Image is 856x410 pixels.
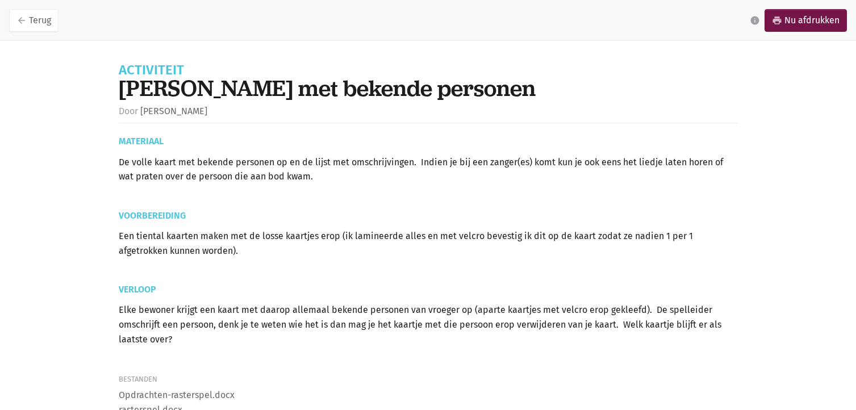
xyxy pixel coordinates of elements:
i: arrow_back [16,15,27,26]
div: Bestanden [119,374,738,386]
i: print [772,15,782,26]
li: Opdrachten-rasterspel.docx [119,388,738,403]
i: info [750,15,760,26]
div: Verloop [119,285,738,294]
li: [PERSON_NAME] [119,104,207,119]
h1: [PERSON_NAME] met bekende personen [119,77,738,99]
div: Materiaal [119,137,738,145]
div: Een tiental kaarten maken met de losse kaartjes erop (ik lamineerde alles en met velcro bevestig ... [119,229,738,258]
div: Elke bewoner krijgt een kaart met daarop allemaal bekende personen van vroeger op (aparte kaartje... [119,303,738,346]
div: Voorbereiding [119,211,738,220]
div: Activiteit [119,64,738,77]
a: arrow_backTerug [9,9,59,32]
div: De volle kaart met bekende personen op en de lijst met omschrijvingen. Indien je bij een zanger(e... [119,155,738,184]
span: Door [119,106,138,116]
a: printNu afdrukken [765,9,847,32]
